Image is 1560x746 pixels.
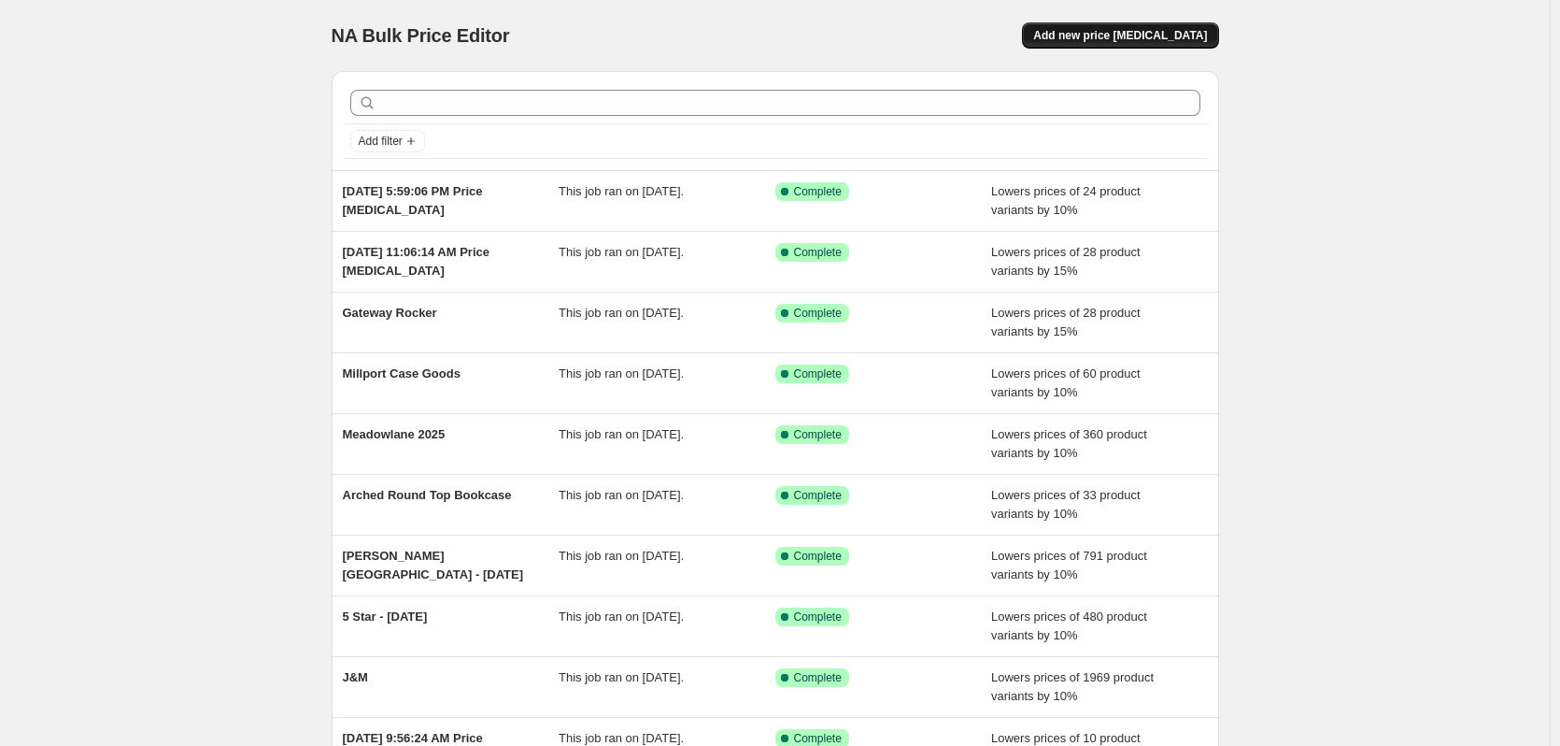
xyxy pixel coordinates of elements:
[794,549,842,564] span: Complete
[794,245,842,260] span: Complete
[794,366,842,381] span: Complete
[991,366,1141,399] span: Lowers prices of 60 product variants by 10%
[991,670,1154,703] span: Lowers prices of 1969 product variants by 10%
[559,184,684,198] span: This job ran on [DATE].
[794,610,842,624] span: Complete
[343,184,483,217] span: [DATE] 5:59:06 PM Price [MEDICAL_DATA]
[794,306,842,321] span: Complete
[559,488,684,502] span: This job ran on [DATE].
[559,731,684,745] span: This job ran on [DATE].
[991,549,1147,581] span: Lowers prices of 791 product variants by 10%
[343,245,490,278] span: [DATE] 11:06:14 AM Price [MEDICAL_DATA]
[559,427,684,441] span: This job ran on [DATE].
[343,427,446,441] span: Meadowlane 2025
[559,610,684,624] span: This job ran on [DATE].
[343,366,461,380] span: Millport Case Goods
[991,306,1141,338] span: Lowers prices of 28 product variants by 15%
[794,731,842,746] span: Complete
[343,549,524,581] span: [PERSON_NAME][GEOGRAPHIC_DATA] - [DATE]
[559,670,684,684] span: This job ran on [DATE].
[794,184,842,199] span: Complete
[991,610,1147,642] span: Lowers prices of 480 product variants by 10%
[559,245,684,259] span: This job ran on [DATE].
[559,366,684,380] span: This job ran on [DATE].
[343,306,437,320] span: Gateway Rocker
[343,610,428,624] span: 5 Star - [DATE]
[794,670,842,685] span: Complete
[1033,28,1207,43] span: Add new price [MEDICAL_DATA]
[359,134,403,149] span: Add filter
[343,670,368,684] span: J&M
[991,245,1141,278] span: Lowers prices of 28 product variants by 15%
[332,25,510,46] span: NA Bulk Price Editor
[991,184,1141,217] span: Lowers prices of 24 product variants by 10%
[991,488,1141,521] span: Lowers prices of 33 product variants by 10%
[559,549,684,563] span: This job ran on [DATE].
[350,130,425,152] button: Add filter
[794,488,842,503] span: Complete
[794,427,842,442] span: Complete
[343,488,512,502] span: Arched Round Top Bookcase
[559,306,684,320] span: This job ran on [DATE].
[991,427,1147,460] span: Lowers prices of 360 product variants by 10%
[1022,22,1218,49] button: Add new price [MEDICAL_DATA]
